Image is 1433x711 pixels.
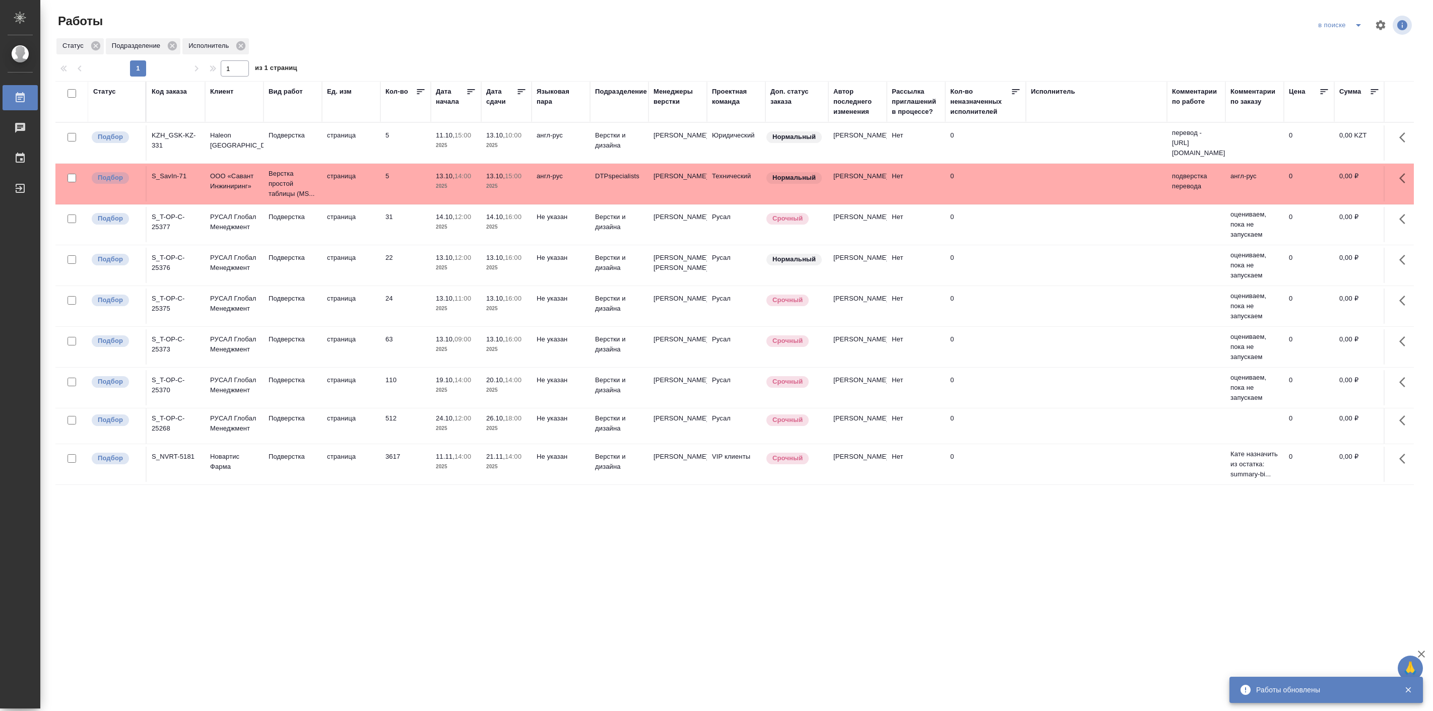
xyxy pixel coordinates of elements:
p: 12:00 [454,254,471,261]
td: 0,00 KZT [1334,125,1385,161]
td: 0,00 ₽ [1334,408,1385,444]
p: Нормальный [772,132,816,142]
span: Работы [55,13,103,29]
td: [PERSON_NAME] [828,370,887,405]
td: 0 [1284,125,1334,161]
td: Нет [887,447,945,482]
button: Закрыть [1398,685,1418,694]
td: 0 [945,447,1026,482]
td: 0 [1284,207,1334,242]
td: 0 [1284,329,1334,365]
p: 11.11, [436,453,454,460]
span: Настроить таблицу [1369,13,1393,37]
td: 0 [945,289,1026,324]
p: оцениваем, пока не запускаем [1230,250,1279,280]
p: Исполнитель [188,41,232,51]
div: Статус [93,87,116,97]
p: 2025 [436,423,476,434]
div: S_T-OP-C-25268 [152,413,200,434]
div: S_T-OP-C-25370 [152,375,200,395]
td: Русал [707,289,765,324]
p: перевод - [URL][DOMAIN_NAME].. [1172,128,1220,158]
td: 0,00 ₽ [1334,447,1385,482]
p: 13.10, [436,335,454,343]
td: 5 [380,166,431,201]
div: Кол-во неназначенных исполнителей [950,87,1011,117]
td: страница [322,447,380,482]
p: 14:00 [454,453,471,460]
button: 🙏 [1398,656,1423,681]
p: Срочный [772,415,803,425]
p: оцениваем, пока не запускаем [1230,373,1279,403]
p: Верстка простой таблицы (MS... [269,169,317,199]
p: Срочный [772,295,803,305]
td: Не указан [532,248,590,283]
div: Комментарии по заказу [1230,87,1279,107]
td: Русал [707,329,765,365]
p: 14.10, [436,213,454,221]
p: 2025 [436,344,476,354]
p: 13.10, [436,172,454,180]
div: Проектная команда [712,87,760,107]
td: страница [322,166,380,201]
td: Верстки и дизайна [590,207,648,242]
div: Дата начала [436,87,466,107]
td: 0,00 ₽ [1334,370,1385,405]
td: [PERSON_NAME] [828,166,887,201]
button: Здесь прячутся важные кнопки [1393,289,1417,313]
td: Верстки и дизайна [590,289,648,324]
p: подверстка перевода [1172,171,1220,191]
p: 18:00 [505,414,522,422]
button: Здесь прячутся важные кнопки [1393,125,1417,150]
div: S_T-OP-C-25375 [152,294,200,314]
div: Подразделение [595,87,647,97]
p: 13.10, [486,335,505,343]
p: 13.10, [486,254,505,261]
p: 2025 [486,304,527,314]
td: 110 [380,370,431,405]
p: 2025 [436,222,476,232]
td: Русал [707,408,765,444]
p: 2025 [436,304,476,314]
td: Нет [887,166,945,201]
p: 2025 [486,385,527,395]
p: Подбор [98,254,123,264]
p: 2025 [436,263,476,273]
p: 19.10, [436,376,454,384]
div: S_T-OP-C-25373 [152,334,200,354]
td: Нет [887,329,945,365]
p: РУСАЛ Глобал Менеджмент [210,375,258,395]
p: 14:00 [454,172,471,180]
p: 2025 [436,385,476,395]
p: 2025 [436,181,476,191]
p: 24.10, [436,414,454,422]
div: Комментарии по работе [1172,87,1220,107]
td: Русал [707,370,765,405]
p: [PERSON_NAME] [654,212,702,222]
div: Подразделение [106,38,180,54]
p: 13.10, [486,131,505,139]
p: Нормальный [772,254,816,264]
p: 15:00 [505,172,522,180]
div: S_NVRT-5181 [152,452,200,462]
p: Подбор [98,173,123,183]
td: [PERSON_NAME] [828,289,887,324]
span: Посмотреть информацию [1393,16,1414,35]
p: РУСАЛ Глобал Менеджмент [210,253,258,273]
div: Автор последнего изменения [833,87,882,117]
div: Клиент [210,87,233,97]
p: Новартис Фарма [210,452,258,472]
div: Сумма [1339,87,1361,97]
td: Не указан [532,370,590,405]
p: 12:00 [454,213,471,221]
p: 14:00 [505,376,522,384]
p: Подверстка [269,413,317,423]
p: Подверстка [269,212,317,222]
p: 26.10, [486,414,505,422]
td: Верстки и дизайна [590,447,648,482]
div: Доп. статус заказа [770,87,823,107]
p: 14:00 [505,453,522,460]
p: РУСАЛ Глобал Менеджмент [210,294,258,314]
td: 0 [945,166,1026,201]
p: Нормальный [772,173,816,183]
